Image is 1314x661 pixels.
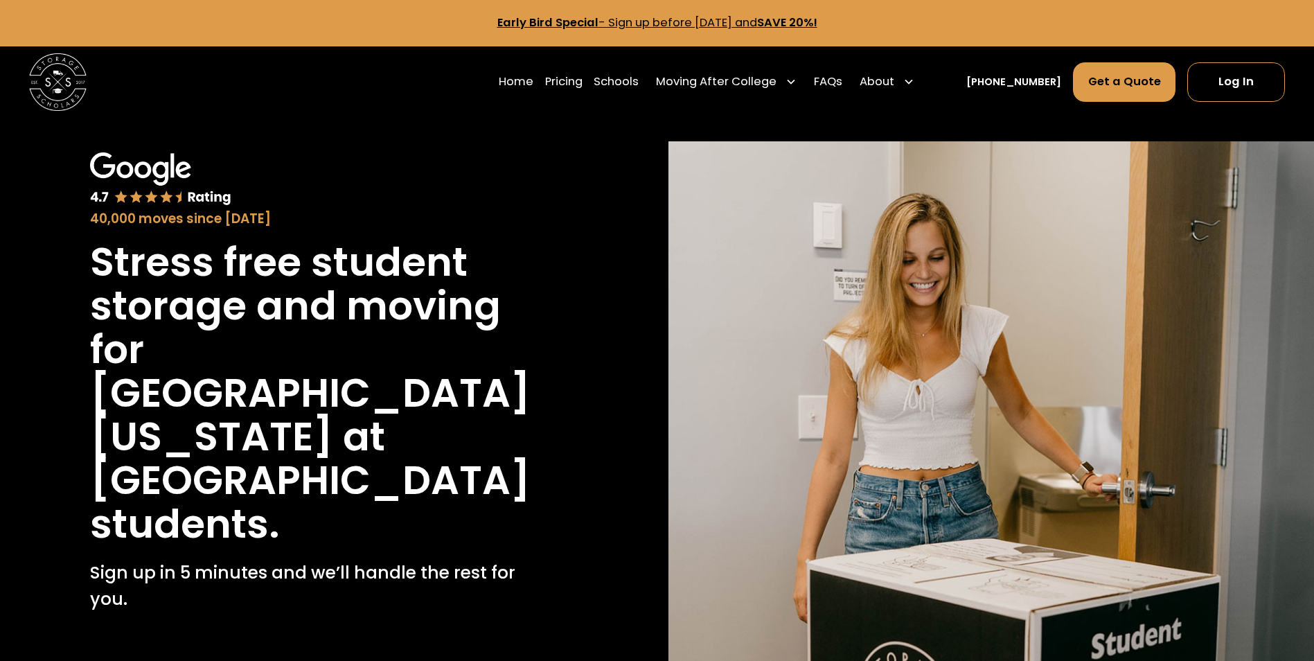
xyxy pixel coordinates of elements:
strong: SAVE 20%! [757,15,817,30]
img: Google 4.7 star rating [90,152,231,206]
a: Pricing [545,62,583,102]
div: Moving After College [656,73,776,91]
a: FAQs [814,62,842,102]
img: Storage Scholars main logo [29,53,87,111]
a: Home [499,62,533,102]
div: 40,000 moves since [DATE] [90,209,555,229]
p: Sign up in 5 minutes and we’ll handle the rest for you. [90,560,555,612]
h1: Stress free student storage and moving for [90,240,555,371]
a: Early Bird Special- Sign up before [DATE] andSAVE 20%! [497,15,817,30]
a: Get a Quote [1073,62,1176,101]
div: About [854,62,921,102]
h1: students. [90,502,280,546]
strong: Early Bird Special [497,15,598,30]
a: Log In [1187,62,1285,101]
a: [PHONE_NUMBER] [966,75,1061,90]
div: About [860,73,894,91]
div: Moving After College [650,62,803,102]
a: Schools [594,62,639,102]
h1: [GEOGRAPHIC_DATA][US_STATE] at [GEOGRAPHIC_DATA] [90,371,555,502]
